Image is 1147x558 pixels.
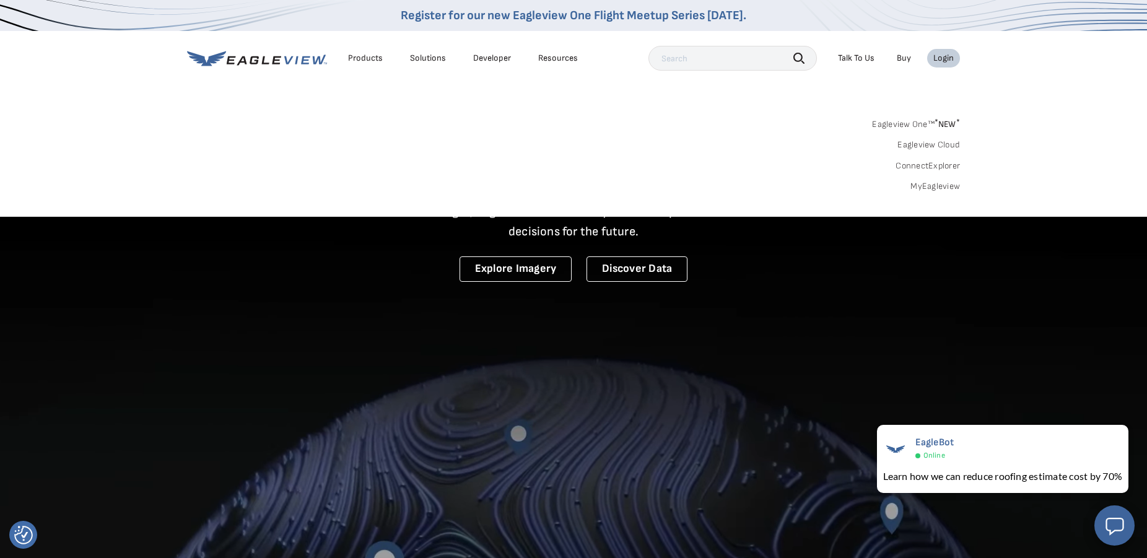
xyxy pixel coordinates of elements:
[401,8,746,23] a: Register for our new Eagleview One Flight Meetup Series [DATE].
[883,437,908,461] img: EagleBot
[935,119,960,129] span: NEW
[923,451,945,460] span: Online
[883,469,1122,484] div: Learn how we can reduce roofing estimate cost by 70%
[872,115,960,129] a: Eagleview One™*NEW*
[933,53,954,64] div: Login
[14,526,33,544] button: Consent Preferences
[838,53,874,64] div: Talk To Us
[410,53,446,64] div: Solutions
[460,256,572,282] a: Explore Imagery
[1094,505,1135,546] button: Open chat window
[915,437,954,448] span: EagleBot
[897,53,911,64] a: Buy
[897,139,960,150] a: Eagleview Cloud
[538,53,578,64] div: Resources
[473,53,511,64] a: Developer
[648,46,817,71] input: Search
[14,526,33,544] img: Revisit consent button
[348,53,383,64] div: Products
[896,160,960,172] a: ConnectExplorer
[587,256,687,282] a: Discover Data
[910,181,960,192] a: MyEagleview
